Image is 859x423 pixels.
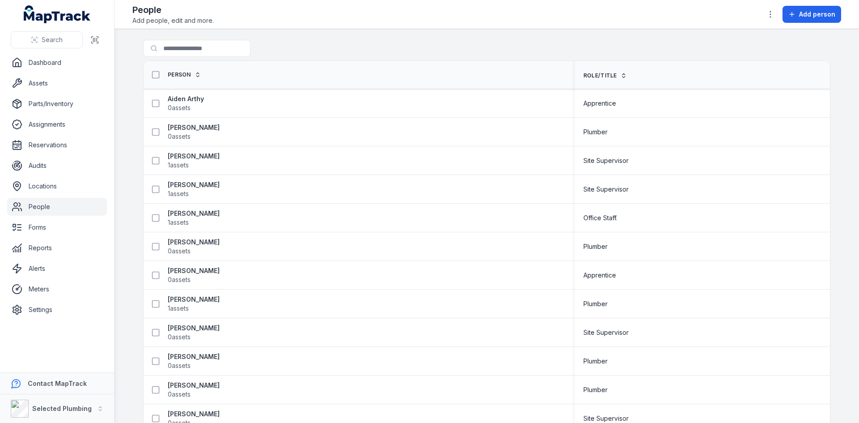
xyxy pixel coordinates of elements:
a: Dashboard [7,54,107,72]
strong: [PERSON_NAME] [168,324,220,333]
a: [PERSON_NAME]1assets [168,180,220,198]
span: Plumber [583,357,608,366]
a: People [7,198,107,216]
a: Meters [7,280,107,298]
span: Plumber [583,128,608,137]
span: Plumber [583,385,608,394]
span: Site Supervisor [583,185,629,194]
strong: [PERSON_NAME] [168,152,220,161]
a: Settings [7,301,107,319]
span: 0 assets [168,247,191,256]
span: Office Staff. [583,214,617,222]
h2: People [132,4,214,16]
span: 1 assets [168,304,189,313]
strong: [PERSON_NAME] [168,295,220,304]
a: [PERSON_NAME]1assets [168,295,220,313]
a: Person [168,71,201,78]
a: [PERSON_NAME]0assets [168,381,220,399]
strong: [PERSON_NAME] [168,381,220,390]
a: [PERSON_NAME]0assets [168,238,220,256]
a: Audits [7,157,107,175]
a: Forms [7,218,107,236]
span: Search [42,35,63,44]
span: Role/Title [583,72,617,79]
a: Parts/Inventory [7,95,107,113]
strong: [PERSON_NAME] [168,352,220,361]
span: 0 assets [168,103,191,112]
span: Site Supervisor [583,328,629,337]
span: 1 assets [168,218,189,227]
span: 0 assets [168,333,191,342]
a: Role/Title [583,72,627,79]
span: Plumber [583,242,608,251]
span: 1 assets [168,161,189,170]
a: Reports [7,239,107,257]
a: [PERSON_NAME]0assets [168,324,220,342]
span: Apprentice [583,271,616,280]
strong: Selected Plumbing [32,405,92,412]
a: [PERSON_NAME]0assets [168,123,220,141]
span: Site Supervisor [583,414,629,423]
a: Assets [7,74,107,92]
span: 0 assets [168,132,191,141]
a: [PERSON_NAME]0assets [168,352,220,370]
span: 0 assets [168,275,191,284]
span: 0 assets [168,361,191,370]
strong: Aiden Arthy [168,94,204,103]
button: Search [11,31,83,48]
a: Alerts [7,260,107,278]
span: Site Supervisor [583,156,629,165]
a: Assignments [7,115,107,133]
strong: [PERSON_NAME] [168,180,220,189]
span: Plumber [583,299,608,308]
strong: [PERSON_NAME] [168,266,220,275]
a: [PERSON_NAME]1assets [168,209,220,227]
span: Person [168,71,191,78]
a: [PERSON_NAME]0assets [168,266,220,284]
a: [PERSON_NAME]1assets [168,152,220,170]
strong: [PERSON_NAME] [168,410,220,419]
span: 0 assets [168,390,191,399]
a: Reservations [7,136,107,154]
a: MapTrack [24,5,91,23]
button: Add person [782,6,841,23]
a: Locations [7,177,107,195]
span: Add people, edit and more. [132,16,214,25]
span: Add person [799,10,835,19]
strong: Contact MapTrack [28,380,87,387]
strong: [PERSON_NAME] [168,123,220,132]
a: Aiden Arthy0assets [168,94,204,112]
strong: [PERSON_NAME] [168,238,220,247]
strong: [PERSON_NAME] [168,209,220,218]
span: 1 assets [168,189,189,198]
span: Apprentice [583,99,616,108]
